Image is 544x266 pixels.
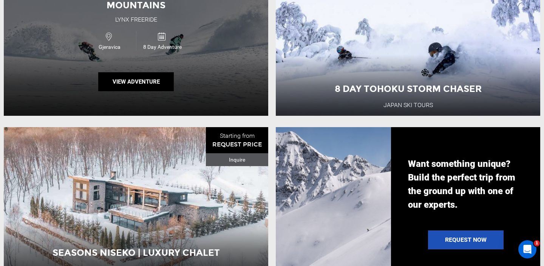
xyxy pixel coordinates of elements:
[98,72,174,91] button: View Adventure
[115,16,157,24] div: Lynx Freeride
[518,240,536,258] iframe: Intercom live chat
[428,230,504,249] a: Request Now
[136,43,189,51] span: 8 Day Adventure
[83,43,136,51] span: Gjeravica
[534,240,540,246] span: 1
[408,157,523,212] p: Want something unique? Build the perfect trip from the ground up with one of our experts.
